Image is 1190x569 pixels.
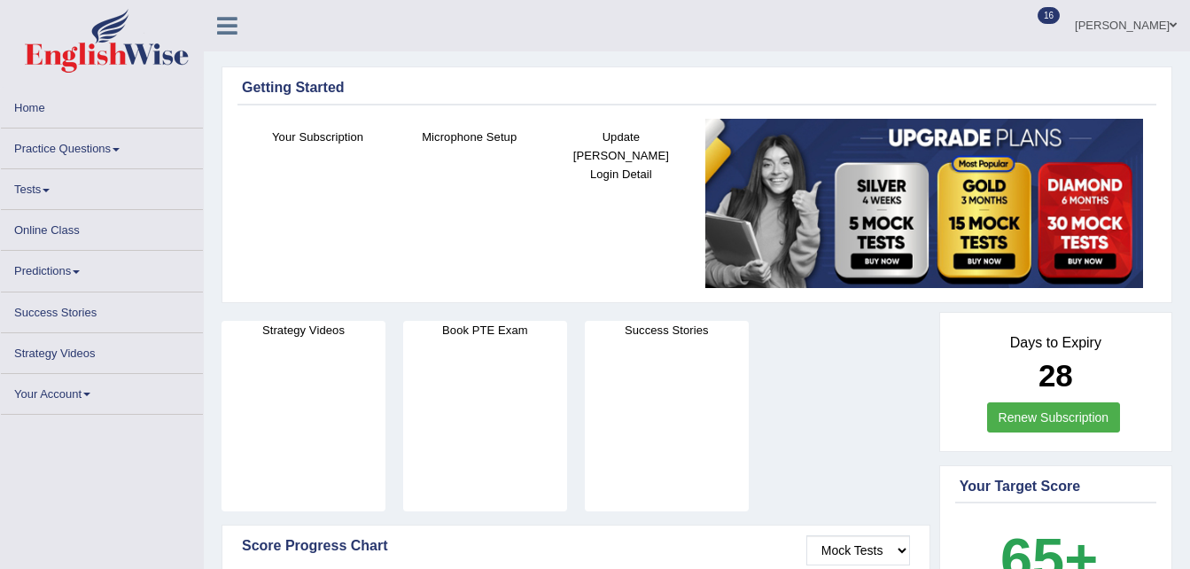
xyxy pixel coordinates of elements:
[960,335,1152,351] h4: Days to Expiry
[1,251,203,285] a: Predictions
[1038,358,1073,393] b: 28
[402,128,536,146] h4: Microphone Setup
[1,292,203,327] a: Success Stories
[554,128,688,183] h4: Update [PERSON_NAME] Login Detail
[1,169,203,204] a: Tests
[222,321,385,339] h4: Strategy Videos
[987,402,1121,433] a: Renew Subscription
[242,77,1152,98] div: Getting Started
[960,476,1152,497] div: Your Target Score
[1,88,203,122] a: Home
[1,374,203,409] a: Your Account
[1,210,203,245] a: Online Class
[1,129,203,163] a: Practice Questions
[585,321,749,339] h4: Success Stories
[1,333,203,368] a: Strategy Videos
[251,128,385,146] h4: Your Subscription
[403,321,567,339] h4: Book PTE Exam
[705,119,1143,288] img: small5.jpg
[1038,7,1060,24] span: 16
[242,535,910,557] div: Score Progress Chart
